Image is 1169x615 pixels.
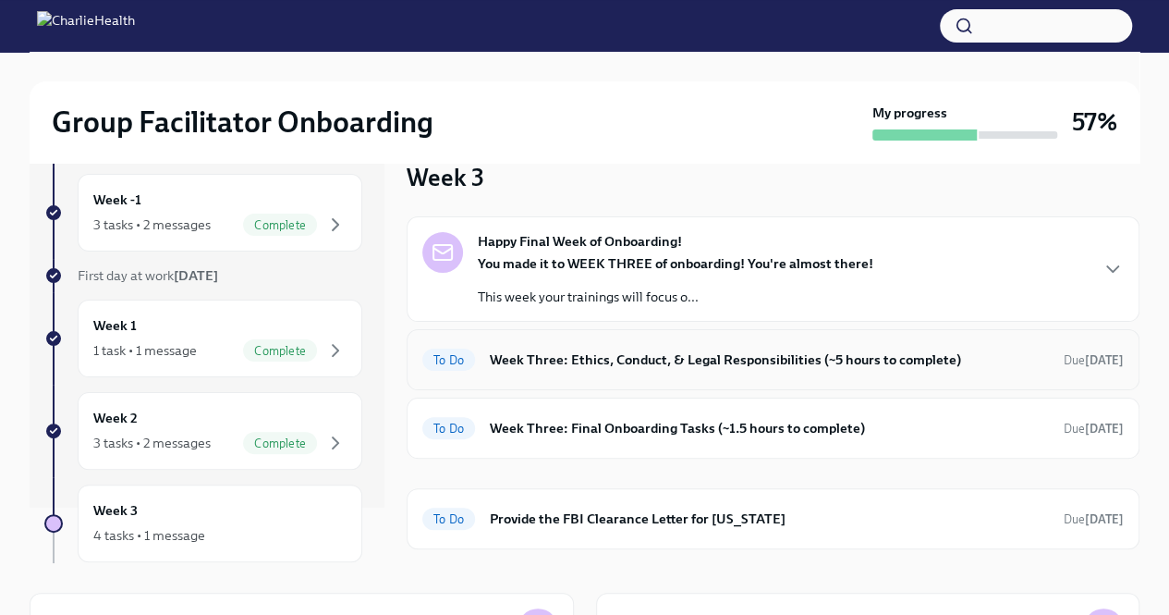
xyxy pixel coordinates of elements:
a: Week -13 tasks • 2 messagesComplete [44,174,362,252]
a: To DoProvide the FBI Clearance Letter for [US_STATE]Due[DATE] [422,504,1124,534]
span: September 16th, 2025 09:00 [1064,510,1124,528]
strong: [DATE] [1085,353,1124,367]
h2: Group Facilitator Onboarding [52,104,433,141]
span: August 30th, 2025 09:00 [1064,420,1124,437]
span: To Do [422,512,475,526]
h6: Week 3 [93,500,138,521]
a: First day at work[DATE] [44,266,362,285]
h6: Week Three: Ethics, Conduct, & Legal Responsibilities (~5 hours to complete) [490,350,1049,370]
h3: Week 3 [407,161,484,194]
span: Due [1064,422,1124,436]
strong: [DATE] [174,267,218,284]
span: Complete [243,437,317,450]
h6: Provide the FBI Clearance Letter for [US_STATE] [490,509,1049,529]
p: This week your trainings will focus o... [478,288,873,306]
a: To DoWeek Three: Final Onboarding Tasks (~1.5 hours to complete)Due[DATE] [422,413,1124,443]
a: Week 34 tasks • 1 message [44,485,362,562]
span: Complete [243,218,317,232]
h3: 57% [1072,105,1117,139]
div: 3 tasks • 2 messages [93,434,211,452]
h6: Week -1 [93,190,141,210]
span: Due [1064,512,1124,526]
h6: Week 2 [93,408,138,428]
a: Week 23 tasks • 2 messagesComplete [44,392,362,470]
strong: [DATE] [1085,512,1124,526]
span: To Do [422,422,475,436]
a: To DoWeek Three: Ethics, Conduct, & Legal Responsibilities (~5 hours to complete)Due[DATE] [422,345,1124,375]
h6: Week Three: Final Onboarding Tasks (~1.5 hours to complete) [490,418,1049,438]
span: Due [1064,353,1124,367]
strong: My progress [872,104,947,122]
span: Complete [243,344,317,358]
img: CharlieHealth [37,11,135,41]
strong: Happy Final Week of Onboarding! [478,232,682,251]
div: 4 tasks • 1 message [93,526,205,545]
h6: Week 1 [93,315,137,336]
span: September 1st, 2025 09:00 [1064,351,1124,369]
strong: [DATE] [1085,422,1124,436]
span: To Do [422,353,475,367]
span: First day at work [78,267,218,284]
div: 3 tasks • 2 messages [93,215,211,234]
strong: You made it to WEEK THREE of onboarding! You're almost there! [478,255,873,272]
a: Week 11 task • 1 messageComplete [44,300,362,377]
div: 1 task • 1 message [93,341,197,360]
